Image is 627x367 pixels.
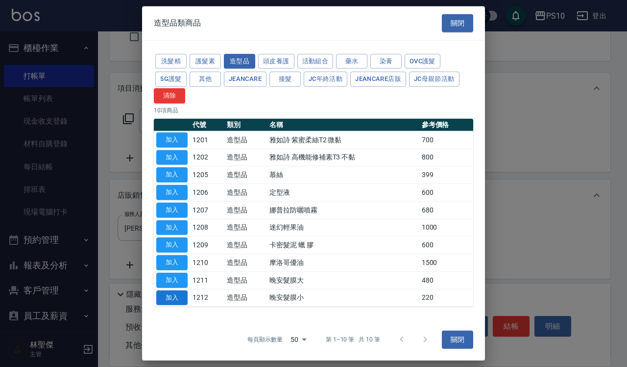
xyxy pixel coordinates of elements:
[224,271,267,289] td: 造型品
[297,53,334,69] button: 活動組合
[190,53,221,69] button: 護髮素
[156,220,188,235] button: 加入
[154,18,201,28] span: 造型品類商品
[405,53,440,69] button: OVC護髮
[258,53,294,69] button: 頭皮養護
[190,72,221,87] button: 其他
[156,255,188,270] button: 加入
[267,219,419,236] td: 迷幻輕果油
[419,219,473,236] td: 1000
[156,237,188,253] button: 加入
[419,254,473,271] td: 1500
[224,119,267,131] th: 類別
[304,72,347,87] button: JC年終活動
[287,326,310,353] div: 50
[156,132,188,148] button: 加入
[154,88,185,104] button: 清除
[370,53,402,69] button: 染膏
[190,236,224,254] td: 1209
[224,236,267,254] td: 造型品
[267,183,419,201] td: 定型液
[442,14,473,32] button: 關閉
[224,183,267,201] td: 造型品
[419,183,473,201] td: 600
[154,106,473,115] p: 10 項商品
[326,335,380,344] p: 第 1–10 筆 共 10 筆
[419,289,473,307] td: 220
[419,119,473,131] th: 參考價格
[155,53,187,69] button: 洗髮精
[419,201,473,219] td: 680
[269,72,301,87] button: 接髮
[336,53,367,69] button: 藥水
[155,72,187,87] button: 5G護髮
[350,72,406,87] button: JeanCare店販
[156,290,188,305] button: 加入
[419,149,473,166] td: 800
[156,150,188,165] button: 加入
[419,271,473,289] td: 480
[247,335,283,344] p: 每頁顯示數量
[156,167,188,183] button: 加入
[190,271,224,289] td: 1211
[267,119,419,131] th: 名稱
[224,149,267,166] td: 造型品
[190,201,224,219] td: 1207
[267,149,419,166] td: 雅如詩 高機能修補素T3 不黏
[190,131,224,149] td: 1201
[224,254,267,271] td: 造型品
[267,236,419,254] td: 卡密髮泥 蠟 膠
[190,166,224,184] td: 1205
[190,219,224,236] td: 1208
[267,254,419,271] td: 摩洛哥優油
[190,119,224,131] th: 代號
[156,273,188,288] button: 加入
[224,53,255,69] button: 造型品
[224,289,267,307] td: 造型品
[224,166,267,184] td: 造型品
[224,201,267,219] td: 造型品
[224,219,267,236] td: 造型品
[224,131,267,149] td: 造型品
[419,166,473,184] td: 399
[224,72,266,87] button: JeanCare
[190,149,224,166] td: 1202
[409,72,459,87] button: JC母親節活動
[267,131,419,149] td: 雅如詩 紫蜜柔絲T2 微黏
[419,131,473,149] td: 700
[267,201,419,219] td: 娜普拉防曬噴霧
[190,254,224,271] td: 1210
[442,331,473,349] button: 關閉
[190,289,224,307] td: 1212
[419,236,473,254] td: 600
[267,271,419,289] td: 晚安髮膜大
[190,183,224,201] td: 1206
[267,289,419,307] td: 晚安髮膜小
[156,185,188,200] button: 加入
[156,203,188,218] button: 加入
[267,166,419,184] td: 慕絲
